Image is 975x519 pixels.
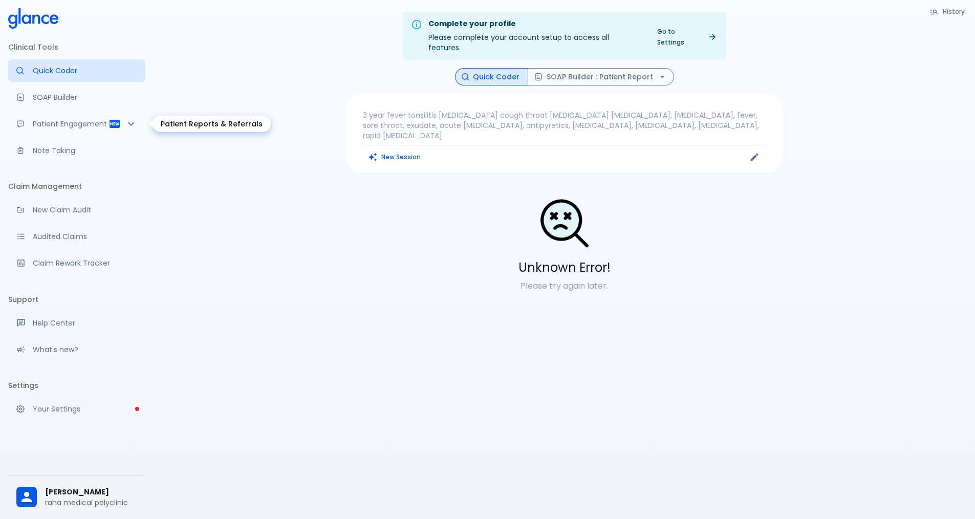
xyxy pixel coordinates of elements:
[8,139,145,162] a: Advanced note-taking
[8,113,145,135] div: Patient Reports & Referrals
[33,318,137,328] p: Help Center
[45,487,137,498] span: [PERSON_NAME]
[8,252,145,274] a: Monitor progress of claim corrections
[8,86,145,109] a: Docugen: Compose a clinical documentation in seconds
[8,59,145,82] a: Moramiz: Find ICD10AM codes instantly
[346,259,783,276] h5: Unknown Error!
[528,68,674,86] button: SOAP Builder : Patient Report
[8,373,145,398] li: Settings
[747,149,762,165] button: Edit
[428,15,643,57] div: Please complete your account setup to access all features.
[8,287,145,312] li: Support
[651,24,722,50] a: Go to Settings
[8,338,145,361] div: Recent updates and feature releases
[8,174,145,199] li: Claim Management
[924,4,971,19] button: History
[33,344,137,355] p: What's new?
[33,231,137,242] p: Audited Claims
[33,145,137,156] p: Note Taking
[33,119,109,129] p: Patient Engagement
[8,480,145,515] div: [PERSON_NAME]raha medical polyclinic
[8,225,145,248] a: View audited claims
[33,92,137,102] p: SOAP Builder
[33,205,137,215] p: New Claim Audit
[8,398,145,420] a: Please complete account setup
[363,149,427,164] button: Clears all inputs and results.
[8,199,145,221] a: Audit a new claim
[428,18,643,30] div: Complete your profile
[539,198,590,249] img: Search Not Found
[455,68,528,86] button: Quick Coder
[8,35,145,59] li: Clinical Tools
[153,116,271,132] div: Patient Reports & Referrals
[346,280,783,292] p: Please try again later.
[363,110,766,141] p: 3 year fever tonsilitis [MEDICAL_DATA] cough throat [MEDICAL_DATA] [MEDICAL_DATA], [MEDICAL_DATA]...
[33,404,137,414] p: Your Settings
[45,498,137,508] p: raha medical polyclinic
[33,66,137,76] p: Quick Coder
[8,312,145,334] a: Get help from our support team
[33,258,137,268] p: Claim Rework Tracker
